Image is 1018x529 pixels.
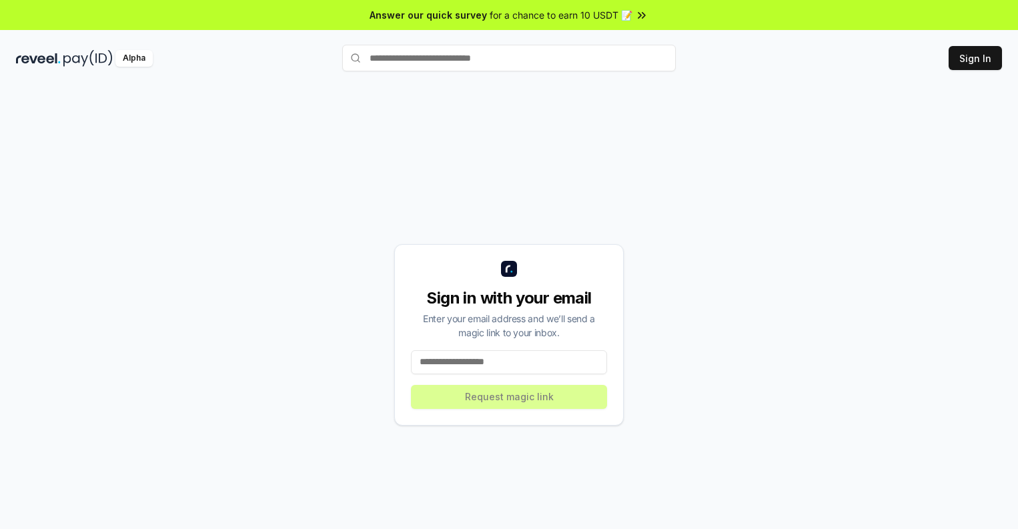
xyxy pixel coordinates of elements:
[501,261,517,277] img: logo_small
[411,312,607,340] div: Enter your email address and we’ll send a magic link to your inbox.
[490,8,632,22] span: for a chance to earn 10 USDT 📝
[63,50,113,67] img: pay_id
[115,50,153,67] div: Alpha
[16,50,61,67] img: reveel_dark
[949,46,1002,70] button: Sign In
[370,8,487,22] span: Answer our quick survey
[411,288,607,309] div: Sign in with your email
